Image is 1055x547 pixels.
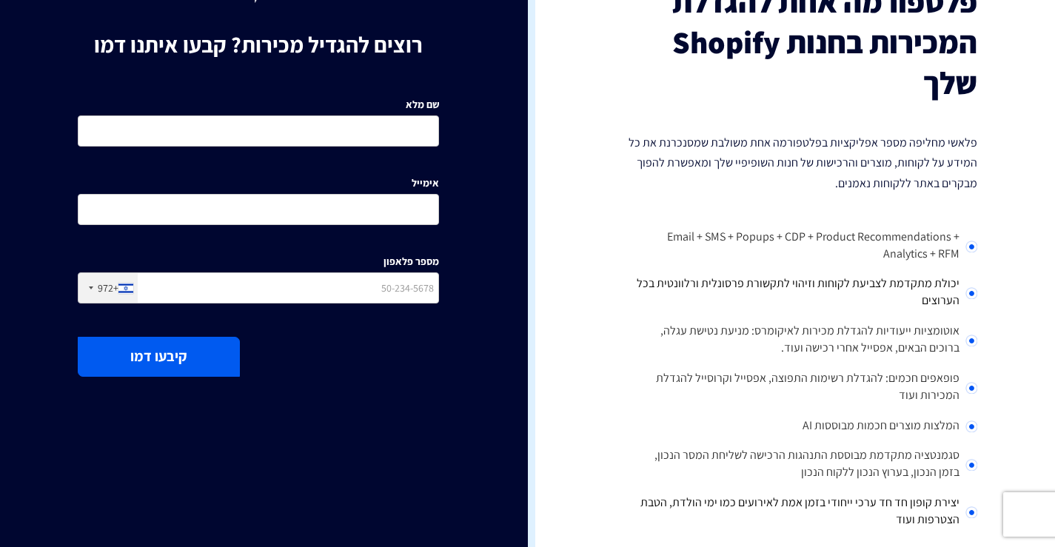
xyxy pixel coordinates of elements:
[78,273,138,303] div: Israel (‫ישראל‬‎): +972
[384,254,439,269] label: מספר פלאפון
[617,364,978,412] li: פופאפים חכמים: להגדלת רשימות התפוצה, אפסייל וקרוסייל להגדלת המכירות ועוד
[78,272,439,303] input: 50-234-5678
[406,97,439,112] label: שם מלא
[637,275,959,308] span: יכולת מתקדמת לצביעת לקוחות וזיהוי לתקשורת פרסונלית ורלוונטית בכל הערוצים
[617,132,978,193] p: פלאשי מחליפה מספר אפליקציות בפלטפורמה אחת משולבת שמסנכרנת את כל המידע על לקוחות, מוצרים והרכישות ...
[617,441,978,489] li: סגמנטציה מתקדמת מבוססת התנהגות הרכישה לשליחת המסר הנכון, בזמן הנכון, בערוץ הנכון ללקוח הנכון
[617,223,978,270] li: Email + SMS + Popups + CDP + Product Recommendations + Analytics + RFM
[98,281,118,295] div: +972
[617,412,978,442] li: המלצות מוצרים חכמות מבוססות AI
[78,337,240,376] button: קיבעו דמו
[412,175,439,190] label: אימייל
[640,494,959,527] span: יצירת קופון חד חד ערכי ייחודי בזמן אמת לאירועים כמו ימי הולדת, הטבת הצטרפות ועוד
[617,317,978,364] li: אוטומציות ייעודיות להגדלת מכירות לאיקומרס: מניעת נטישת עגלה, ברוכים הבאים, אפסייל אחרי רכישה ועוד.
[78,33,439,57] h1: רוצים להגדיל מכירות? קבעו איתנו דמו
